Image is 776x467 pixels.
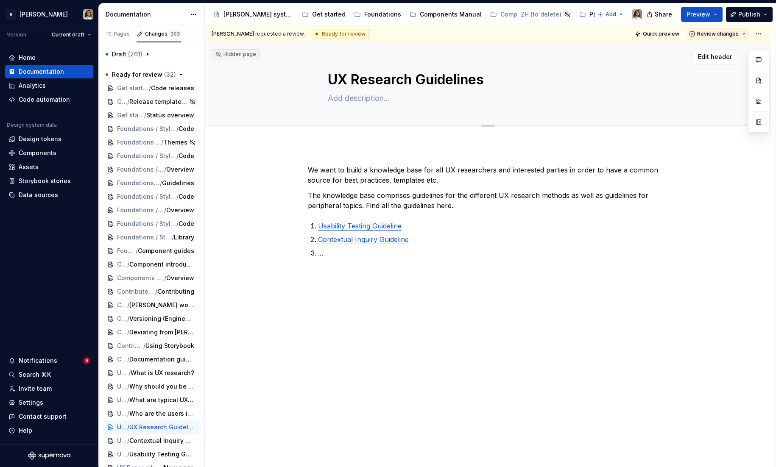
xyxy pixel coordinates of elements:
a: Foundations / Styles / Typography/Overview [103,163,199,176]
div: Notifications [19,356,57,365]
span: Code [179,152,194,160]
a: UX Research/Why should you be interested in UX research? [103,380,199,393]
button: Contact support [5,410,93,423]
span: / [127,450,129,459]
span: UX Research / UX Research Guidelines [117,450,127,459]
a: Foundations / Styles / Illustrations/Library [103,231,199,244]
span: UX Research / UX Research Guidelines [117,436,127,445]
a: Foundations / Styles / Spacing/Code [103,149,199,163]
span: 5 [83,357,90,364]
span: Status overview [146,111,194,120]
div: Data sources [19,191,58,199]
div: Invite team [19,384,52,393]
button: Publish [726,7,773,22]
span: Code releases [151,84,194,92]
span: Foundations / Styles / Illustrations [117,233,172,242]
span: Why should you be interested in UX research? [129,382,194,391]
div: Comp. ZH (to delete) [500,10,561,19]
span: Usability Testing Guideline [129,450,194,459]
span: Contextual Inquiry Guideline [129,436,194,445]
a: [PERSON_NAME] system [210,8,297,21]
a: Foundations [351,8,405,21]
a: Code automation [5,93,93,106]
a: Components Manual/Component introduction [103,258,199,271]
span: / [144,111,146,120]
span: Guidelines [162,179,194,187]
textarea: UX Research Guidelines [326,69,647,90]
a: Patterns [576,8,618,21]
span: / [127,355,129,364]
a: Foundations / Styles / Color/Themes [103,136,199,149]
span: / [149,84,151,92]
span: Ready for review [112,70,176,79]
a: Foundations / Styles / Iconography/Code [103,217,199,231]
span: UX Research [117,409,127,418]
a: UX Research / UX Research Guidelines/UX Research Guidelines [103,420,199,434]
span: / [127,97,129,106]
span: / [128,369,131,377]
span: Contribute / Contributing [117,328,127,336]
button: Help [5,424,93,437]
p: ... [318,248,668,258]
button: Preview [681,7,723,22]
a: Contribute / Contributing/[PERSON_NAME] workflow [103,298,199,312]
div: Assets [19,163,39,171]
button: Share [642,7,678,22]
span: Quick preview [643,31,679,37]
a: Contribute / Contributing/Contributing [103,285,199,298]
a: Contribute / Contributing/Using Storybook [103,339,199,353]
span: requested a review. [212,31,305,37]
span: Release template (hidden for viewers) [129,97,187,106]
span: Foundations / Styles / Typography [117,165,164,174]
div: Foundations [364,10,401,19]
span: Contribute / Contributing [117,342,143,350]
span: ( 261 ) [128,50,142,58]
svg: Supernova Logo [28,451,70,460]
span: / [176,152,179,160]
a: UX Research / UX Research Guidelines/Contextual Inquiry Guideline [103,434,199,448]
a: Home [5,51,93,64]
span: / [155,287,157,296]
a: Contextual Inquiry Guideline [318,235,409,244]
span: Foundations / Styles / Spacing [117,152,176,160]
span: Foundations / Styles / Color [117,138,161,147]
span: Foundations / Styles / Breakpoint [117,125,176,133]
span: Foundations / Content design [117,247,136,255]
div: Code automation [19,95,70,104]
button: Edit header [692,49,737,64]
a: UX Research / UX Research Guidelines/Usability Testing Guideline [103,448,199,461]
div: Pages [105,31,130,37]
div: Storybook stories [19,177,71,185]
a: Settings [5,396,93,409]
div: Ready for review [312,29,369,39]
span: UX Research [117,382,127,391]
a: Get started / Changelog / Status/Status overview [103,108,199,122]
a: Invite team [5,382,93,395]
button: Quick preview [632,28,683,40]
div: Design tokens [19,135,61,143]
button: Draft (261) [103,47,199,61]
a: Components [5,146,93,160]
span: Add [606,11,616,18]
span: Components Manual / Table / Table Control 🏗️ [117,274,164,282]
span: Contribute / Contributing [117,287,155,296]
a: Design tokens [5,132,93,146]
span: Contribute [117,355,127,364]
span: / [127,328,129,336]
div: Documentation [106,10,186,19]
span: / [127,301,129,309]
div: Patterns [589,10,614,19]
button: Ready for review (32) [103,68,199,81]
span: Edit header [698,53,732,61]
span: / [127,409,129,418]
span: / [127,396,129,404]
span: / [176,220,179,228]
span: Foundations / Styles / Iconography [117,220,176,228]
p: The knowledge base comprises guidelines for the different UX research methods as well as guidelin... [308,190,668,211]
span: Share [655,10,672,19]
span: Overview [166,165,194,174]
span: Components Manual [117,260,127,269]
div: Documentation [19,67,64,76]
span: Contribute / Contributing [117,314,127,323]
